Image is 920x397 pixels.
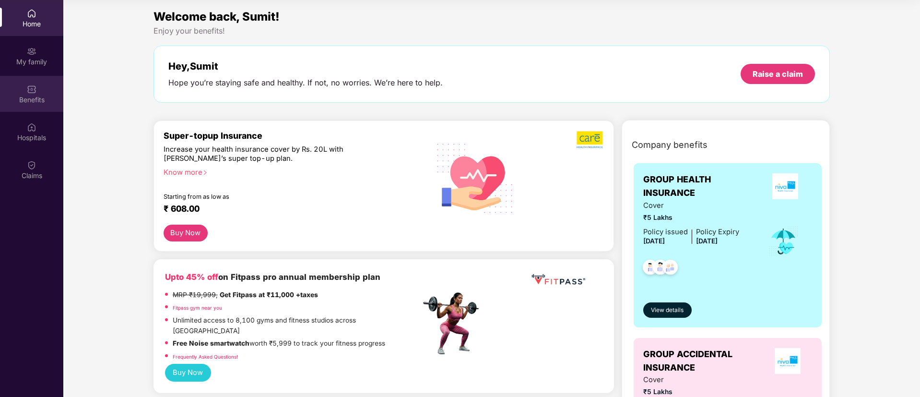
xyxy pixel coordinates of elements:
[420,290,487,357] img: fpp.png
[753,69,803,79] div: Raise a claim
[164,131,421,141] div: Super-topup Insurance
[27,9,36,18] img: svg+xml;base64,PHN2ZyBpZD0iSG9tZSIgeG1sbnM9Imh0dHA6Ly93d3cudzMub3JnLzIwMDAvc3ZnIiB3aWR0aD0iMjAiIG...
[429,131,521,224] img: svg+xml;base64,PHN2ZyB4bWxucz0iaHR0cDovL3d3dy53My5vcmcvMjAwMC9zdmciIHhtbG5zOnhsaW5rPSJodHRwOi8vd3...
[643,213,739,223] span: ₹5 Lakhs
[638,257,662,280] img: svg+xml;base64,PHN2ZyB4bWxucz0iaHR0cDovL3d3dy53My5vcmcvMjAwMC9zdmciIHdpZHRoPSI0OC45NDMiIGhlaWdodD...
[164,145,379,164] div: Increase your health insurance cover by Rs. 20L with [PERSON_NAME]’s super top-up plan.
[772,173,798,199] img: insurerLogo
[164,204,411,215] div: ₹ 608.00
[768,226,799,257] img: icon
[165,272,218,282] b: Upto 45% off
[173,305,222,311] a: Fitpass gym near you
[165,364,211,382] button: Buy Now
[164,193,380,200] div: Starting from as low as
[643,173,758,200] span: GROUP HEALTH INSURANCE
[202,170,208,175] span: right
[643,237,665,245] span: [DATE]
[153,10,280,24] span: Welcome back, Sumit!
[220,291,318,299] strong: Get Fitpass at ₹11,000 +taxes
[164,225,208,241] button: Buy Now
[577,131,604,149] img: b5dec4f62d2307b9de63beb79f102df3.png
[659,257,682,280] img: svg+xml;base64,PHN2ZyB4bWxucz0iaHR0cDovL3d3dy53My5vcmcvMjAwMC9zdmciIHdpZHRoPSI0OC45NDMiIGhlaWdodD...
[643,302,692,318] button: View details
[643,374,739,385] span: Cover
[643,348,763,375] span: GROUP ACCIDENTAL INSURANCE
[696,227,739,238] div: Policy Expiry
[649,257,672,280] img: svg+xml;base64,PHN2ZyB4bWxucz0iaHR0cDovL3d3dy53My5vcmcvMjAwMC9zdmciIHdpZHRoPSI0OC45NDMiIGhlaWdodD...
[168,78,443,88] div: Hope you’re staying safe and healthy. If not, no worries. We’re here to help.
[643,227,688,238] div: Policy issued
[173,339,249,347] strong: Free Noise smartwatch
[651,306,684,315] span: View details
[530,271,587,289] img: fppp.png
[632,138,708,152] span: Company benefits
[696,237,718,245] span: [DATE]
[153,26,830,36] div: Enjoy your benefits!
[168,60,443,72] div: Hey, Sumit
[173,354,238,360] a: Frequently Asked Questions!
[643,200,739,211] span: Cover
[165,272,380,282] b: on Fitpass pro annual membership plan
[27,84,36,94] img: svg+xml;base64,PHN2ZyBpZD0iQmVuZWZpdHMiIHhtbG5zPSJodHRwOi8vd3d3LnczLm9yZy8yMDAwL3N2ZyIgd2lkdGg9Ij...
[164,168,415,175] div: Know more
[173,315,420,336] p: Unlimited access to 8,100 gyms and fitness studios across [GEOGRAPHIC_DATA]
[173,291,218,299] del: MRP ₹19,999,
[173,338,385,349] p: worth ₹5,999 to track your fitness progress
[775,348,801,374] img: insurerLogo
[27,47,36,56] img: svg+xml;base64,PHN2ZyB3aWR0aD0iMjAiIGhlaWdodD0iMjAiIHZpZXdCb3g9IjAgMCAyMCAyMCIgZmlsbD0ibm9uZSIgeG...
[27,122,36,132] img: svg+xml;base64,PHN2ZyBpZD0iSG9zcGl0YWxzIiB4bWxucz0iaHR0cDovL3d3dy53My5vcmcvMjAwMC9zdmciIHdpZHRoPS...
[27,160,36,170] img: svg+xml;base64,PHN2ZyBpZD0iQ2xhaW0iIHhtbG5zPSJodHRwOi8vd3d3LnczLm9yZy8yMDAwL3N2ZyIgd2lkdGg9IjIwIi...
